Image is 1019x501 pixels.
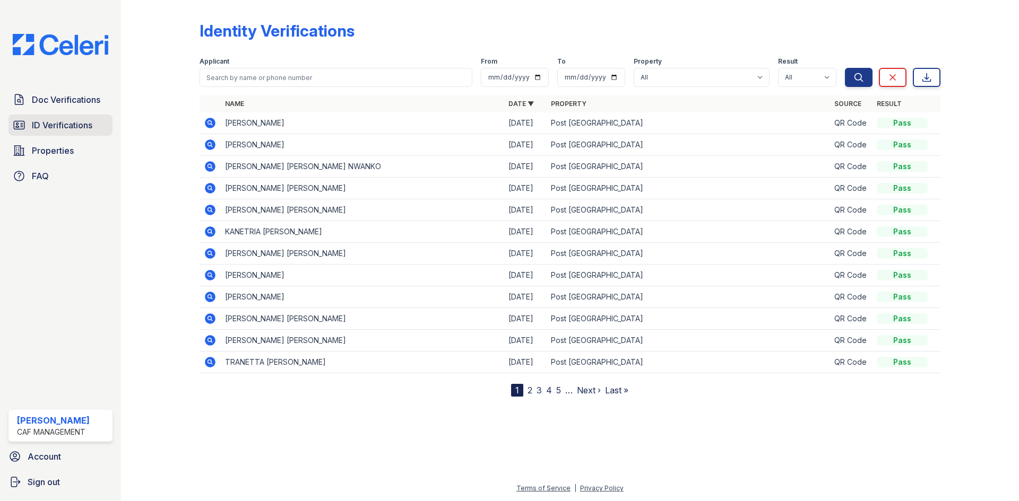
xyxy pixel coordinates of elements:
[221,286,504,308] td: [PERSON_NAME]
[830,308,873,330] td: QR Code
[547,243,830,265] td: Post [GEOGRAPHIC_DATA]
[8,165,113,187] a: FAQ
[830,178,873,199] td: QR Code
[877,118,928,128] div: Pass
[877,139,928,150] div: Pass
[547,221,830,243] td: Post [GEOGRAPHIC_DATA]
[551,100,586,108] a: Property
[580,484,624,492] a: Privacy Policy
[221,178,504,199] td: [PERSON_NAME] [PERSON_NAME]
[504,221,547,243] td: [DATE]
[504,178,547,199] td: [DATE]
[634,57,662,66] label: Property
[778,57,798,66] label: Result
[504,156,547,178] td: [DATE]
[32,93,100,106] span: Doc Verifications
[511,384,523,397] div: 1
[4,471,117,493] a: Sign out
[547,330,830,351] td: Post [GEOGRAPHIC_DATA]
[877,292,928,302] div: Pass
[221,221,504,243] td: KANETRIA [PERSON_NAME]
[877,205,928,215] div: Pass
[221,265,504,286] td: [PERSON_NAME]
[8,89,113,110] a: Doc Verifications
[547,199,830,221] td: Post [GEOGRAPHIC_DATA]
[877,313,928,324] div: Pass
[877,183,928,194] div: Pass
[221,351,504,373] td: TRANETTA [PERSON_NAME]
[32,144,74,157] span: Properties
[830,134,873,156] td: QR Code
[547,112,830,134] td: Post [GEOGRAPHIC_DATA]
[221,156,504,178] td: [PERSON_NAME] [PERSON_NAME] NWANKO
[200,57,229,66] label: Applicant
[830,286,873,308] td: QR Code
[221,308,504,330] td: [PERSON_NAME] [PERSON_NAME]
[877,357,928,367] div: Pass
[830,221,873,243] td: QR Code
[225,100,244,108] a: Name
[547,178,830,199] td: Post [GEOGRAPHIC_DATA]
[28,450,61,463] span: Account
[481,57,497,66] label: From
[504,308,547,330] td: [DATE]
[200,68,472,87] input: Search by name or phone number
[605,385,628,395] a: Last »
[508,100,534,108] a: Date ▼
[504,286,547,308] td: [DATE]
[877,161,928,172] div: Pass
[200,21,355,40] div: Identity Verifications
[877,100,902,108] a: Result
[221,243,504,265] td: [PERSON_NAME] [PERSON_NAME]
[537,385,542,395] a: 3
[221,112,504,134] td: [PERSON_NAME]
[547,308,830,330] td: Post [GEOGRAPHIC_DATA]
[830,351,873,373] td: QR Code
[528,385,532,395] a: 2
[4,446,117,467] a: Account
[565,384,573,397] span: …
[547,351,830,373] td: Post [GEOGRAPHIC_DATA]
[557,57,566,66] label: To
[504,330,547,351] td: [DATE]
[834,100,861,108] a: Source
[504,199,547,221] td: [DATE]
[547,156,830,178] td: Post [GEOGRAPHIC_DATA]
[574,484,576,492] div: |
[28,476,60,488] span: Sign out
[504,134,547,156] td: [DATE]
[4,34,117,55] img: CE_Logo_Blue-a8612792a0a2168367f1c8372b55b34899dd931a85d93a1a3d3e32e68fde9ad4.png
[547,134,830,156] td: Post [GEOGRAPHIC_DATA]
[547,286,830,308] td: Post [GEOGRAPHIC_DATA]
[877,270,928,280] div: Pass
[504,265,547,286] td: [DATE]
[32,119,92,131] span: ID Verifications
[17,427,90,437] div: CAF Management
[8,140,113,161] a: Properties
[547,265,830,286] td: Post [GEOGRAPHIC_DATA]
[877,335,928,346] div: Pass
[546,385,552,395] a: 4
[32,170,49,182] span: FAQ
[8,115,113,136] a: ID Verifications
[830,199,873,221] td: QR Code
[221,134,504,156] td: [PERSON_NAME]
[504,351,547,373] td: [DATE]
[516,484,571,492] a: Terms of Service
[504,243,547,265] td: [DATE]
[221,330,504,351] td: [PERSON_NAME] [PERSON_NAME]
[830,265,873,286] td: QR Code
[877,226,928,237] div: Pass
[577,385,601,395] a: Next ›
[221,199,504,221] td: [PERSON_NAME] [PERSON_NAME]
[830,330,873,351] td: QR Code
[830,112,873,134] td: QR Code
[556,385,561,395] a: 5
[877,248,928,259] div: Pass
[830,243,873,265] td: QR Code
[17,414,90,427] div: [PERSON_NAME]
[504,112,547,134] td: [DATE]
[830,156,873,178] td: QR Code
